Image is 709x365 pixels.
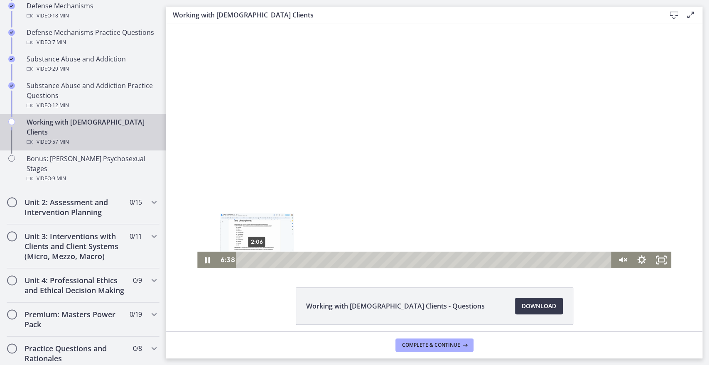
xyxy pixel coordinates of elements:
iframe: Video Lesson [166,24,702,268]
button: Show settings menu [466,228,486,244]
i: Completed [8,2,15,9]
span: · 29 min [51,64,69,74]
span: · 9 min [51,174,66,184]
h2: Unit 3: Interventions with Clients and Client Systems (Micro, Mezzo, Macro) [25,231,126,261]
span: Working with [DEMOGRAPHIC_DATA] Clients - Questions [306,301,485,311]
div: Substance Abuse and Addiction Practice Questions [27,81,156,110]
span: 0 / 9 [133,275,142,285]
div: Video [27,137,156,147]
div: Video [27,174,156,184]
h2: Practice Questions and Rationales [25,343,126,363]
i: Completed [8,56,15,62]
span: 0 / 15 [130,197,142,207]
div: Substance Abuse and Addiction [27,54,156,74]
a: Download [515,298,563,314]
span: Complete & continue [402,342,460,348]
div: Video [27,64,156,74]
div: Video [27,100,156,110]
h3: Working with [DEMOGRAPHIC_DATA] Clients [173,10,653,20]
span: 0 / 11 [130,231,142,241]
div: Video [27,11,156,21]
span: 0 / 19 [130,309,142,319]
span: Download [522,301,556,311]
i: Completed [8,82,15,89]
span: · 57 min [51,137,69,147]
span: 0 / 8 [133,343,142,353]
button: Unmute [446,228,466,244]
span: · 12 min [51,100,69,110]
h2: Unit 2: Assessment and Intervention Planning [25,197,126,217]
div: Working with [DEMOGRAPHIC_DATA] Clients [27,117,156,147]
div: Defense Mechanisms Practice Questions [27,27,156,47]
button: Complete & continue [395,338,473,352]
div: Defense Mechanisms [27,1,156,21]
h2: Unit 4: Professional Ethics and Ethical Decision Making [25,275,126,295]
button: Fullscreen [485,228,505,244]
div: Bonus: [PERSON_NAME] Psychosexual Stages [27,154,156,184]
h2: Premium: Masters Power Pack [25,309,126,329]
span: · 18 min [51,11,69,21]
span: · 7 min [51,37,66,47]
div: Video [27,37,156,47]
i: Completed [8,29,15,36]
